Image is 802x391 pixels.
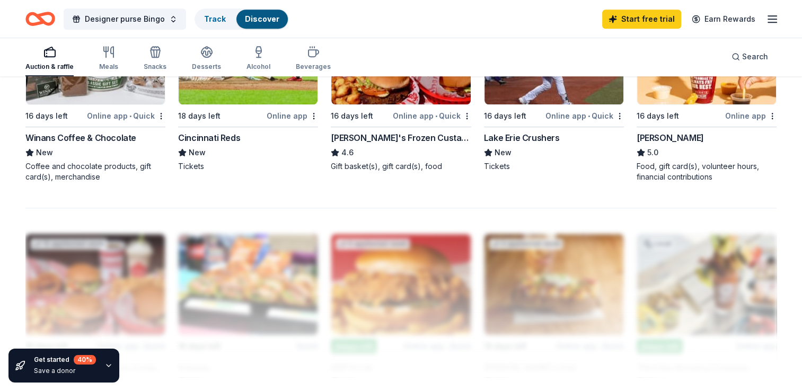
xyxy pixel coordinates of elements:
a: Earn Rewards [685,10,762,29]
button: Alcohol [246,41,270,76]
div: Online app Quick [87,109,165,122]
div: Winans Coffee & Chocolate [25,131,136,144]
div: Auction & raffle [25,63,74,71]
div: Desserts [192,63,221,71]
div: Meals [99,63,118,71]
div: Online app Quick [393,109,471,122]
div: 40 % [74,355,96,365]
div: Online app [725,109,777,122]
a: Start free trial [602,10,681,29]
span: Designer purse Bingo [85,13,165,25]
span: 4.6 [341,146,354,159]
button: Snacks [144,41,166,76]
a: Image for Sheetz5 applieslast week16 days leftOnline app[PERSON_NAME]5.0Food, gift card(s), volun... [637,3,777,182]
div: Get started [34,355,96,365]
button: Designer purse Bingo [64,8,186,30]
div: 18 days left [178,110,221,122]
a: Image for Freddy's Frozen Custard & Steakburgers10 applieslast week16 days leftOnline app•Quick[P... [331,3,471,172]
div: Tickets [178,161,318,172]
div: 16 days left [331,110,373,122]
span: • [588,112,590,120]
div: 16 days left [637,110,679,122]
div: Snacks [144,63,166,71]
div: Lake Erie Crushers [484,131,560,144]
div: Beverages [296,63,331,71]
button: Meals [99,41,118,76]
span: 5.0 [647,146,658,159]
button: Desserts [192,41,221,76]
button: Search [723,46,777,67]
a: Home [25,6,55,31]
div: 16 days left [484,110,526,122]
span: • [129,112,131,120]
div: Cincinnati Reds [178,131,240,144]
span: Search [742,50,768,63]
div: Online app [267,109,318,122]
a: Image for Cincinnati Reds1 applylast week18 days leftOnline appCincinnati RedsNewTickets [178,3,318,172]
div: 16 days left [25,110,68,122]
button: TrackDiscover [195,8,289,30]
button: Auction & raffle [25,41,74,76]
div: Tickets [484,161,624,172]
a: Image for Winans Coffee & ChocolateLocal16 days leftOnline app•QuickWinans Coffee & ChocolateNewC... [25,3,165,182]
div: Coffee and chocolate products, gift card(s), merchandise [25,161,165,182]
div: Save a donor [34,367,96,375]
a: Image for Lake Erie CrushersLocal16 days leftOnline app•QuickLake Erie CrushersNewTickets [484,3,624,172]
div: Food, gift card(s), volunteer hours, financial contributions [637,161,777,182]
div: Online app Quick [545,109,624,122]
div: [PERSON_NAME] [637,131,704,144]
div: [PERSON_NAME]'s Frozen Custard & Steakburgers [331,131,471,144]
span: • [435,112,437,120]
a: Track [204,14,226,23]
span: New [495,146,512,159]
div: Alcohol [246,63,270,71]
span: New [36,146,53,159]
span: New [189,146,206,159]
button: Beverages [296,41,331,76]
div: Gift basket(s), gift card(s), food [331,161,471,172]
a: Discover [245,14,279,23]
